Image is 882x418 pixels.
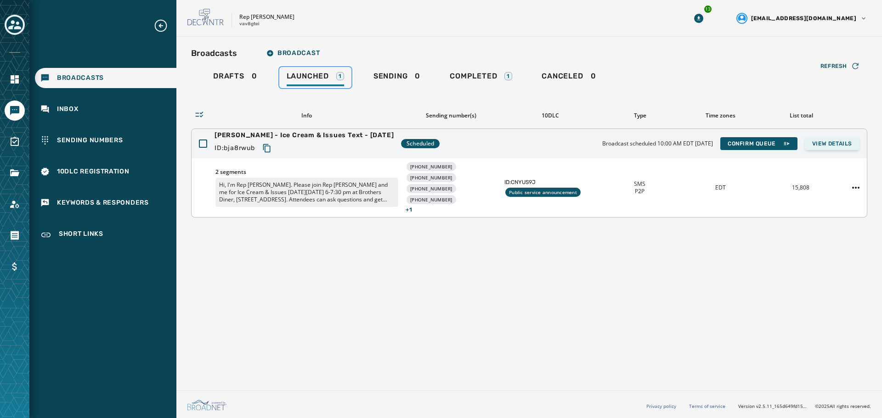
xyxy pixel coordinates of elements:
div: 1 [336,72,344,80]
a: Navigate to Short Links [35,224,176,246]
button: Toggle account select drawer [5,15,25,35]
span: © 2025 All rights reserved. [815,403,871,409]
span: v2.5.11_165d649fd1592c218755210ebffa1e5a55c3084e [756,403,808,410]
p: vav8gtei [239,21,260,28]
a: Drafts0 [206,67,265,88]
div: 15,808 [764,184,837,191]
div: 0 [373,72,420,86]
a: Navigate to Sending Numbers [35,130,176,150]
span: Canceled [542,72,583,81]
div: [PHONE_NUMBER] [407,184,456,193]
a: Terms of service [689,403,725,409]
button: User settings [733,9,871,28]
span: Broadcasts [57,73,104,83]
a: Privacy policy [646,403,676,409]
button: Expand sub nav menu [153,18,175,33]
h2: Broadcasts [191,47,237,60]
span: Short Links [59,229,103,240]
span: Keywords & Responders [57,198,149,207]
button: Refresh [813,59,867,73]
a: Navigate to Billing [5,256,25,277]
div: [PHONE_NUMBER] [407,162,456,171]
div: 1 [504,72,512,80]
div: 13 [703,5,712,14]
a: Navigate to Orders [5,225,25,245]
span: Broadcast [266,50,320,57]
a: Navigate to Broadcasts [35,68,176,88]
button: Download Menu [690,10,707,27]
a: Sending0 [366,67,428,88]
span: ID: bja8rwub [215,144,255,153]
a: Navigate to Home [5,69,25,89]
span: Refresh [820,62,847,70]
span: Sending [373,72,408,81]
div: List total [764,112,838,119]
a: Completed1 [442,67,520,88]
span: [PERSON_NAME] - Ice Cream & Issues Text - [DATE] [215,131,394,140]
p: Rep [PERSON_NAME] [239,13,294,21]
span: Completed [450,72,497,81]
p: Hi, I'm Rep [PERSON_NAME]. Please join Rep [PERSON_NAME] and me for Ice Cream & Issues [DATE][DAT... [215,178,398,207]
span: ID: CNYUS9J [504,178,596,186]
button: Confirm Queue [720,137,797,150]
span: 2 segments [215,168,398,176]
span: Confirm Queue [728,140,790,147]
span: Sending Numbers [57,136,123,145]
span: Scheduled [407,140,434,147]
a: Canceled0 [534,67,603,88]
div: Sending number(s) [406,112,497,119]
span: Launched [287,72,329,81]
span: Inbox [57,105,79,114]
div: Time zones [684,112,758,119]
span: Drafts [213,72,244,81]
span: [EMAIL_ADDRESS][DOMAIN_NAME] [751,15,856,22]
span: 10DLC Registration [57,167,130,176]
a: Navigate to Messaging [5,100,25,121]
button: View Details [805,137,859,150]
span: P2P [635,188,645,195]
a: Navigate to Surveys [5,132,25,152]
a: Launched1 [279,67,351,88]
div: 0 [542,72,596,86]
div: 0 [213,72,257,86]
span: + 1 [406,206,497,213]
button: Broadcast [259,44,327,62]
a: Navigate to 10DLC Registration [35,162,176,182]
div: 10DLC [504,112,596,119]
span: Version [738,403,808,410]
div: EDT [684,184,757,191]
div: Type [603,112,677,119]
div: Info [215,112,398,119]
a: Navigate to Account [5,194,25,214]
a: Navigate to Files [5,163,25,183]
div: [PHONE_NUMBER] [407,195,456,204]
span: SMS [634,180,645,188]
a: Navigate to Keywords & Responders [35,193,176,213]
a: Navigate to Inbox [35,99,176,119]
span: View Details [812,140,852,147]
button: Copy text to clipboard [259,140,275,156]
div: Public service announcement [505,188,581,197]
div: [PHONE_NUMBER] [407,173,456,182]
span: Broadcast scheduled 10:00 AM EDT [DATE] [602,140,713,147]
button: Anderson - Ice Cream & Issues Text - 9-26-25 action menu [848,180,863,195]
